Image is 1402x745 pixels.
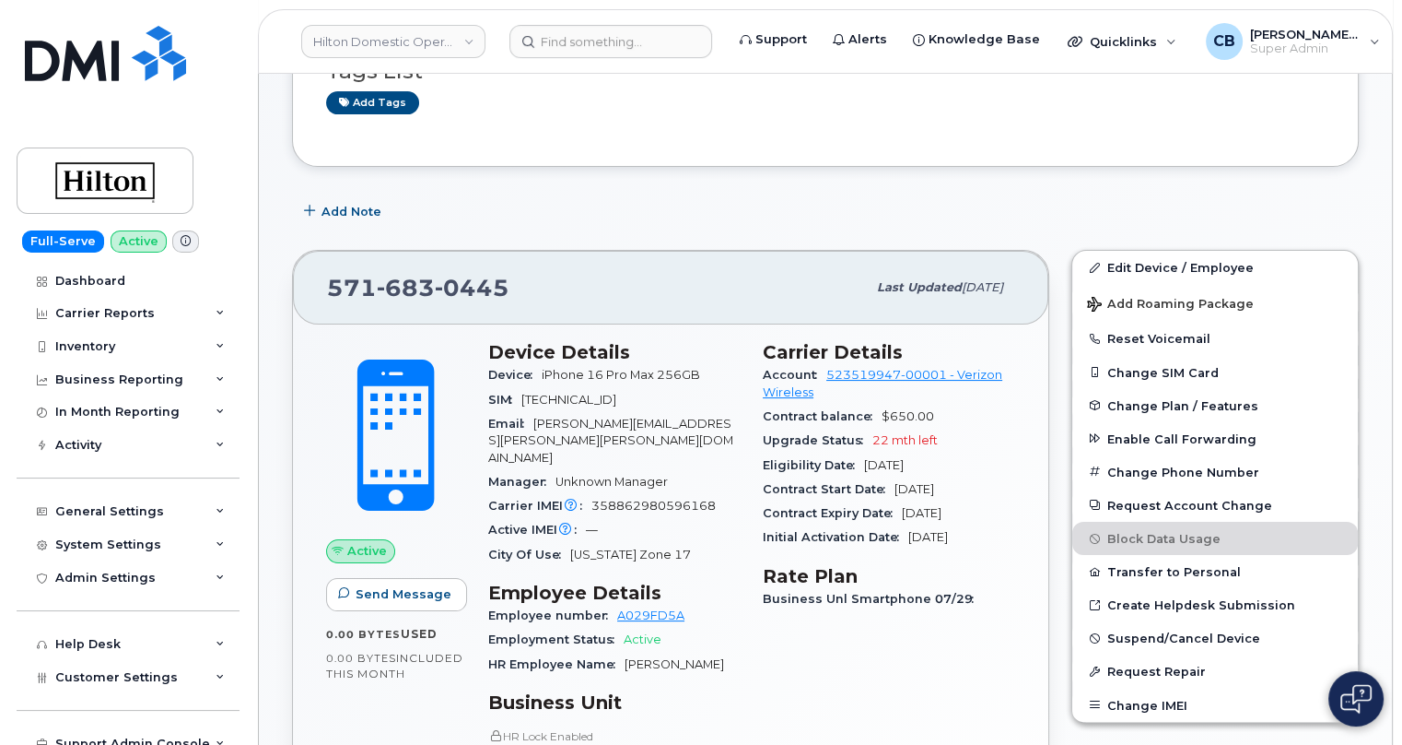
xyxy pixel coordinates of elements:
span: Upgrade Status [763,433,872,447]
p: HR Lock Enabled [488,728,741,744]
a: Support [727,21,820,58]
a: Create Helpdesk Submission [1072,588,1358,621]
button: Change Plan / Features [1072,389,1358,422]
span: 358862980596168 [591,499,716,513]
a: Knowledge Base [900,21,1053,58]
span: Suspend/Cancel Device [1107,632,1260,645]
a: Hilton Domestic Operating Company Inc [301,25,485,58]
span: Alerts [848,30,887,49]
span: Active [624,633,661,646]
span: Knowledge Base [929,30,1040,49]
span: used [401,627,438,641]
span: [DATE] [908,530,948,544]
span: Add Note [321,203,381,220]
button: Change Phone Number [1072,455,1358,489]
h3: Business Unit [488,692,741,714]
span: [DATE] [962,280,1003,294]
span: HR Employee Name [488,657,625,671]
span: Contract balance [763,409,882,423]
h3: Employee Details [488,582,741,604]
span: [PERSON_NAME][EMAIL_ADDRESS][PERSON_NAME][PERSON_NAME][DOMAIN_NAME] [488,417,733,465]
span: City Of Use [488,548,570,562]
span: Change Plan / Features [1107,398,1258,412]
a: Edit Device / Employee [1072,251,1358,284]
span: CB [1213,30,1235,53]
button: Change SIM Card [1072,356,1358,389]
span: [US_STATE] Zone 17 [570,548,691,562]
span: Add Roaming Package [1087,297,1254,314]
span: Active [347,542,387,560]
a: Add tags [326,91,419,114]
a: A029FD5A [617,609,684,622]
span: Support [755,30,807,49]
span: [DATE] [902,506,941,520]
span: Enable Call Forwarding [1107,432,1256,445]
span: Unknown Manager [555,475,668,489]
button: Enable Call Forwarding [1072,422,1358,455]
span: 683 [377,274,435,302]
span: SIM [488,393,521,407]
span: — [586,523,598,537]
span: Business Unl Smartphone 07/29 [763,592,983,606]
img: Open chat [1340,684,1372,714]
span: 22 mth left [872,433,938,447]
span: [PERSON_NAME] [PERSON_NAME] [1250,27,1361,41]
div: Chris Brian [1193,23,1393,60]
button: Add Note [292,195,397,228]
span: Eligibility Date [763,458,864,472]
span: 0.00 Bytes [326,628,401,641]
a: Alerts [820,21,900,58]
span: $650.00 [882,409,934,423]
span: [DATE] [894,482,934,496]
span: Active IMEI [488,523,586,537]
span: iPhone 16 Pro Max 256GB [542,368,700,382]
button: Request Account Change [1072,489,1358,522]
span: [TECHNICAL_ID] [521,393,616,407]
span: Contract Start Date [763,482,894,496]
span: Email [488,417,533,431]
div: Quicklinks [1055,23,1189,60]
button: Change IMEI [1072,689,1358,722]
button: Send Message [326,578,467,611]
button: Transfer to Personal [1072,555,1358,588]
span: [PERSON_NAME] [625,657,724,671]
span: Initial Activation Date [763,530,908,544]
span: Carrier IMEI [488,499,591,513]
span: Send Message [356,585,451,603]
span: [DATE] [864,458,904,472]
span: Contract Expiry Date [763,506,902,520]
button: Add Roaming Package [1072,284,1358,322]
span: Quicklinks [1090,34,1157,49]
span: Employment Status [488,633,624,646]
span: Last updated [877,280,962,294]
button: Block Data Usage [1072,522,1358,555]
button: Request Repair [1072,655,1358,688]
a: 523519947-00001 - Verizon Wireless [763,368,1002,398]
button: Reset Voicemail [1072,322,1358,355]
span: Employee number [488,609,617,622]
span: Device [488,368,542,382]
button: Suspend/Cancel Device [1072,621,1358,655]
span: Manager [488,475,555,489]
h3: Device Details [488,341,741,363]
h3: Tags List [326,60,1325,83]
h3: Carrier Details [763,341,1015,363]
input: Find something... [509,25,712,58]
span: Account [763,368,826,382]
span: 0.00 Bytes [326,652,396,665]
span: 571 [327,274,509,302]
span: 0445 [435,274,509,302]
span: Super Admin [1250,41,1361,56]
h3: Rate Plan [763,565,1015,587]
